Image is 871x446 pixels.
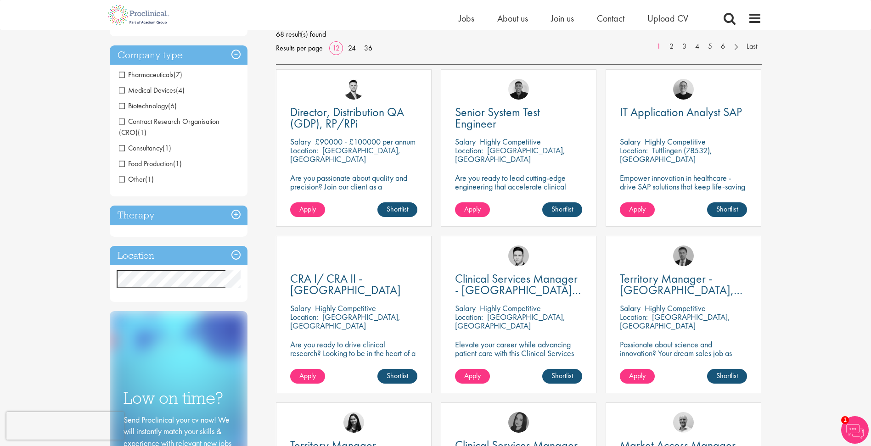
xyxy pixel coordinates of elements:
img: Anna Klemencic [508,412,529,433]
p: Highly Competitive [645,303,706,313]
span: Contract Research Organisation (CRO) [119,117,219,137]
a: Last [742,41,762,52]
a: IT Application Analyst SAP [620,106,747,118]
span: Biotechnology [119,101,168,111]
span: (1) [145,174,154,184]
p: Are you ready to drive clinical research? Looking to be in the heart of a company where precision... [290,340,417,375]
span: Pharmaceuticals [119,70,182,79]
span: Location: [620,312,648,322]
p: Highly Competitive [315,303,376,313]
h3: Low on time? [124,389,234,407]
p: [GEOGRAPHIC_DATA], [GEOGRAPHIC_DATA] [290,145,400,164]
p: Are you passionate about quality and precision? Join our client as a Distribution Director and he... [290,173,417,208]
a: 2 [665,41,678,52]
span: About us [497,12,528,24]
p: Highly Competitive [480,136,541,147]
img: Joshua Godden [343,79,364,100]
a: Upload CV [647,12,688,24]
span: Salary [620,136,641,147]
a: Apply [290,369,325,384]
span: Medical Devices [119,85,185,95]
span: Other [119,174,145,184]
a: Shortlist [542,202,582,217]
span: Food Production [119,159,173,168]
img: Indre Stankeviciute [343,412,364,433]
a: Apply [290,202,325,217]
img: Jake Robinson [673,412,694,433]
span: Apply [299,204,316,214]
p: Highly Competitive [480,303,541,313]
img: Emma Pretorious [673,79,694,100]
a: 12 [329,43,343,53]
span: Pharmaceuticals [119,70,174,79]
span: Location: [290,145,318,156]
span: Join us [551,12,574,24]
a: Apply [620,202,655,217]
a: Senior System Test Engineer [455,106,582,129]
a: 36 [361,43,376,53]
span: Location: [290,312,318,322]
span: Salary [290,303,311,313]
span: Consultancy [119,143,171,153]
a: CRA I/ CRA II - [GEOGRAPHIC_DATA] [290,273,417,296]
span: Apply [464,204,481,214]
a: Shortlist [377,369,417,384]
span: Apply [464,371,481,380]
span: Salary [455,136,476,147]
a: 4 [691,41,704,52]
p: [GEOGRAPHIC_DATA], [GEOGRAPHIC_DATA] [620,312,730,331]
a: 3 [678,41,691,52]
span: (1) [173,159,182,168]
span: Apply [629,204,646,214]
span: Location: [455,145,483,156]
span: Clinical Services Manager - [GEOGRAPHIC_DATA], [GEOGRAPHIC_DATA] [455,271,581,309]
span: 68 result(s) found [276,28,762,41]
p: Tuttlingen (78532), [GEOGRAPHIC_DATA] [620,145,712,164]
span: Senior System Test Engineer [455,104,540,131]
p: [GEOGRAPHIC_DATA], [GEOGRAPHIC_DATA] [290,312,400,331]
a: Christian Andersen [508,79,529,100]
span: (1) [163,143,171,153]
span: Apply [629,371,646,380]
a: Shortlist [377,202,417,217]
span: Food Production [119,159,182,168]
span: Director, Distribution QA (GDP), RP/RPi [290,104,404,131]
a: Shortlist [542,369,582,384]
span: Territory Manager - [GEOGRAPHIC_DATA], [GEOGRAPHIC_DATA] [620,271,742,309]
p: Elevate your career while advancing patient care with this Clinical Services Manager position wit... [455,340,582,375]
p: Empower innovation in healthcare - drive SAP solutions that keep life-saving technology running s... [620,173,747,200]
span: (6) [168,101,177,111]
span: 1 [841,416,849,424]
div: Company type [110,45,247,65]
p: Highly Competitive [645,136,706,147]
span: Apply [299,371,316,380]
a: 5 [703,41,717,52]
span: Location: [620,145,648,156]
img: Carl Gbolade [673,245,694,266]
a: Jobs [459,12,474,24]
a: Contact [597,12,624,24]
a: Director, Distribution QA (GDP), RP/RPi [290,106,417,129]
a: Territory Manager - [GEOGRAPHIC_DATA], [GEOGRAPHIC_DATA] [620,273,747,296]
p: [GEOGRAPHIC_DATA], [GEOGRAPHIC_DATA] [455,145,565,164]
span: (1) [138,128,146,137]
span: Medical Devices [119,85,176,95]
span: Results per page [276,41,323,55]
span: Consultancy [119,143,163,153]
span: CRA I/ CRA II - [GEOGRAPHIC_DATA] [290,271,401,298]
a: 1 [652,41,665,52]
iframe: reCAPTCHA [6,412,124,440]
span: Location: [455,312,483,322]
a: Apply [455,369,490,384]
p: [GEOGRAPHIC_DATA], [GEOGRAPHIC_DATA] [455,312,565,331]
span: IT Application Analyst SAP [620,104,742,120]
a: Apply [620,369,655,384]
a: 6 [716,41,730,52]
a: 24 [345,43,359,53]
